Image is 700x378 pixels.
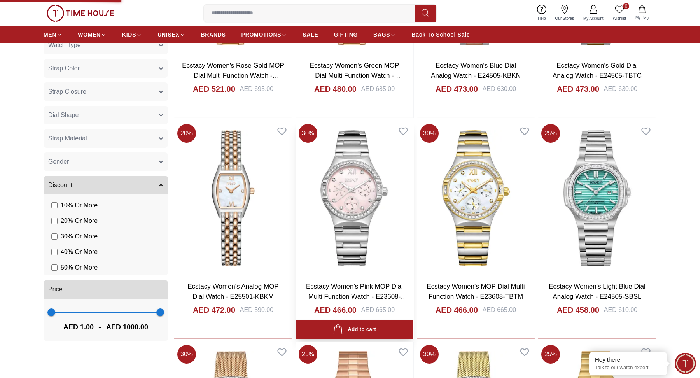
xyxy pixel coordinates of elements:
button: Add to cart [296,320,413,339]
a: Ecstacy Women's Pink MOP Dial Multi Function Watch - E23608-SBSMP [306,283,407,310]
h4: AED 466.00 [314,304,357,315]
span: AED 1.00 [63,322,94,332]
div: AED 630.00 [483,84,516,94]
span: Strap Closure [48,87,86,96]
span: GIFTING [334,31,358,38]
button: Watch Type [44,36,168,54]
span: 20 % [177,124,196,143]
span: 30 % [420,345,439,364]
span: Dial Shape [48,110,79,120]
h4: AED 466.00 [436,304,478,315]
a: BRANDS [201,28,226,42]
div: AED 665.00 [483,305,516,315]
span: - [94,321,106,333]
button: Price [44,280,168,299]
input: 40% Or More [51,249,58,255]
span: Price [48,285,62,294]
a: Ecstacy Women's Light Blue Dial Analog Watch - E24505-SBSL [549,283,646,300]
img: ... [47,5,114,22]
div: AED 665.00 [361,305,395,315]
span: BAGS [373,31,390,38]
div: AED 630.00 [604,84,637,94]
span: Help [535,16,549,21]
div: Add to cart [333,324,376,335]
span: 20 % Or More [61,216,98,226]
h4: AED 521.00 [193,84,235,94]
span: KIDS [122,31,136,38]
a: BAGS [373,28,396,42]
a: Our Stores [551,3,579,23]
span: 50 % Or More [61,263,98,272]
span: Our Stores [552,16,577,21]
a: WOMEN [78,28,107,42]
a: Back To School Sale [411,28,470,42]
span: 25 % [541,345,560,364]
input: 50% Or More [51,264,58,271]
button: Strap Closure [44,82,168,101]
a: GIFTING [334,28,358,42]
button: Strap Material [44,129,168,148]
span: Strap Material [48,134,87,143]
span: Gender [48,157,69,166]
img: Ecstacy Women's MOP Dial Multi Function Watch - E23608-TBTM [417,121,535,275]
a: 0Wishlist [608,3,631,23]
span: Strap Color [48,64,80,73]
span: Back To School Sale [411,31,470,38]
img: Ecstacy Women's Light Blue Dial Analog Watch - E24505-SBSL [538,121,656,275]
div: AED 590.00 [240,305,273,315]
a: UNISEX [157,28,185,42]
span: 10 % Or More [61,201,98,210]
span: BRANDS [201,31,226,38]
a: Ecstacy Women's Rose Gold MOP Dial Multi Function Watch - E23608-RBKMK [182,62,284,89]
span: 30 % [299,124,317,143]
button: My Bag [631,4,653,22]
span: SALE [303,31,318,38]
span: AED 1000.00 [106,322,148,332]
span: Watch Type [48,40,81,50]
button: Strap Color [44,59,168,78]
p: Talk to our watch expert! [595,364,661,371]
div: Hey there! [595,356,661,364]
input: 10% Or More [51,202,58,208]
input: 20% Or More [51,218,58,224]
span: 30 % [420,124,439,143]
span: 25 % [299,345,317,364]
button: Dial Shape [44,106,168,124]
h4: AED 473.00 [557,84,599,94]
span: My Account [580,16,607,21]
a: SALE [303,28,318,42]
span: WOMEN [78,31,101,38]
h4: AED 458.00 [557,304,599,315]
h4: AED 480.00 [314,84,357,94]
span: 40 % Or More [61,247,98,257]
a: MEN [44,28,62,42]
span: PROMOTIONS [241,31,282,38]
div: AED 610.00 [604,305,637,315]
h4: AED 473.00 [436,84,478,94]
a: Ecstacy Women's Blue Dial Analog Watch - E24505-KBKN [431,62,521,79]
h4: AED 472.00 [193,304,235,315]
span: 30 % Or More [61,232,98,241]
a: PROMOTIONS [241,28,287,42]
img: Ecstacy Women's Analog MOP Dial Watch - E25501-KBKM [174,121,292,275]
span: 0 [623,3,629,9]
a: KIDS [122,28,142,42]
span: 25 % [541,124,560,143]
button: Gender [44,152,168,171]
a: Ecstacy Women's Analog MOP Dial Watch - E25501-KBKM [187,283,278,300]
span: Wishlist [610,16,629,21]
a: Ecstacy Women's MOP Dial Multi Function Watch - E23608-TBTM [427,283,525,300]
a: Ecstacy Women's Gold Dial Analog Watch - E24505-TBTC [553,62,642,79]
button: Discount [44,176,168,194]
input: 30% Or More [51,233,58,240]
a: Help [533,3,551,23]
div: AED 695.00 [240,84,273,94]
span: My Bag [632,15,652,21]
div: Chat Widget [675,353,696,374]
a: Ecstacy Women's Pink MOP Dial Multi Function Watch - E23608-SBSMP [296,121,413,275]
span: MEN [44,31,56,38]
span: Discount [48,180,72,190]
